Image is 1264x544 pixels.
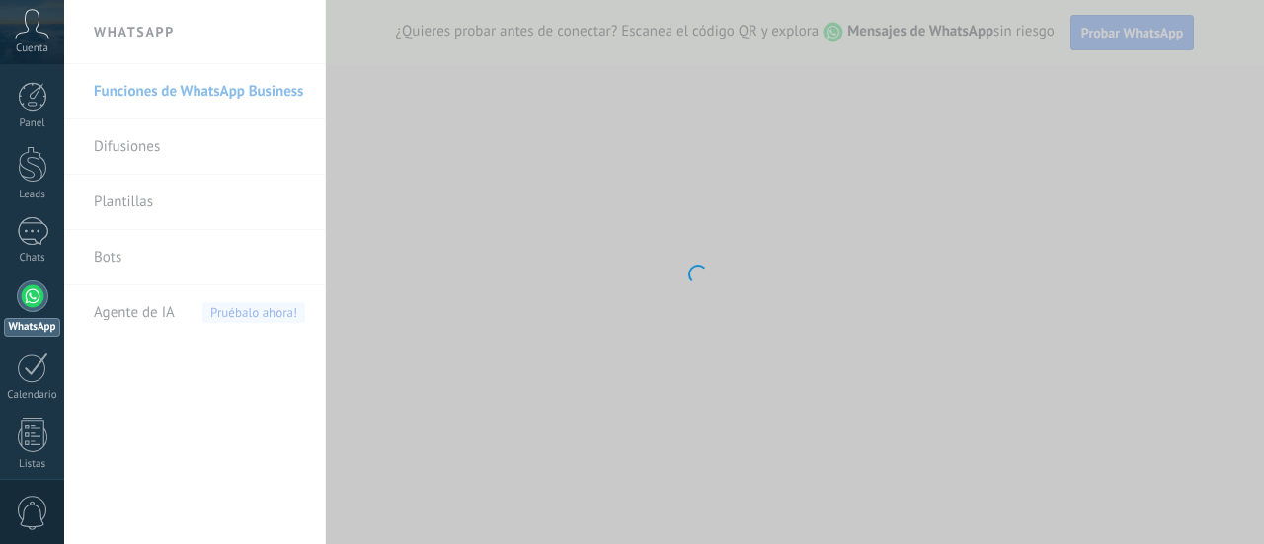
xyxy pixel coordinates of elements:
[4,389,61,402] div: Calendario
[4,189,61,201] div: Leads
[4,252,61,265] div: Chats
[4,458,61,471] div: Listas
[4,318,60,337] div: WhatsApp
[4,117,61,130] div: Panel
[16,42,48,55] span: Cuenta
